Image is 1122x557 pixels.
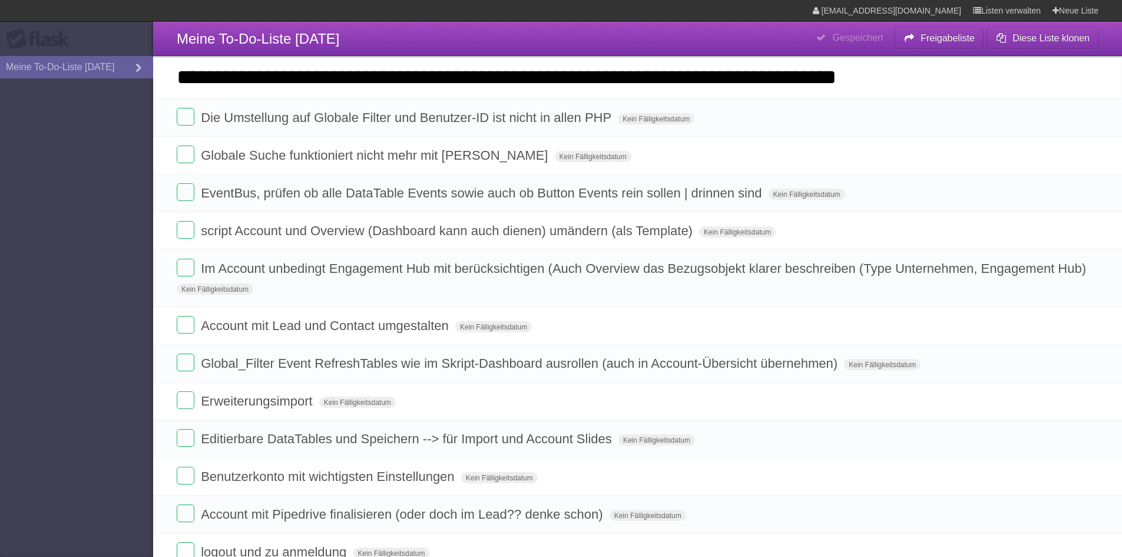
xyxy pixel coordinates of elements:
[1012,33,1090,43] font: Diese Liste klonen
[201,507,603,522] font: Account mit Pipedrive finalisieren (oder doch im Lead?? denke schon)
[181,285,249,294] font: Kein Fälligkeitsdatum
[177,183,194,201] label: Erledigt
[177,354,194,371] label: Erledigt
[832,32,883,42] font: Gespeichert
[623,115,690,123] font: Kein Fälligkeitsdatum
[177,259,194,276] label: Erledigt
[201,186,762,200] font: EventBus, prüfen ob alle DataTable Events sowie auch ob Button Events rein sollen | drinnen sind
[177,505,194,522] label: Erledigt
[177,221,194,239] label: Erledigt
[177,391,194,409] label: Erledigt
[201,431,612,446] font: Editierbare DataTables und Speichern --> für Import und Account Slides
[177,429,194,447] label: Erledigt
[201,261,1086,276] font: Im Account unbedingt Engagement Hub mit berücksichtigen (Auch Overview das Bezugsobjekt klarer be...
[324,398,391,407] font: Kein Fälligkeitsdatum
[1059,6,1098,15] font: Neue Liste
[177,467,194,485] label: Erledigt
[981,6,1041,15] font: Listen verwalten
[614,512,681,520] font: Kein Fälligkeitsdatum
[177,108,194,126] label: Erledigt
[773,190,840,199] font: Kein Fälligkeitsdatum
[987,28,1098,49] button: Diese Liste klonen
[177,31,340,47] font: Meine To-Do-Liste [DATE]
[6,62,114,72] font: Meine To-Do-Liste [DATE]
[201,223,693,238] font: script Account und Overview (Dashboard kann auch dienen) umändern (als Template)
[201,110,611,125] font: Die Umstellung auf Globale Filter und Benutzer-ID ist nicht in allen PHP
[704,228,771,236] font: Kein Fälligkeitsdatum
[201,356,838,371] font: Global_Filter Event RefreshTables wie im Skript-Dashboard ausrollen (auch in Account-Übersicht üb...
[822,6,961,15] font: [EMAIL_ADDRESS][DOMAIN_NAME]
[560,153,627,161] font: Kein Fälligkeitsdatum
[921,33,975,43] font: Freigabeliste
[623,436,690,444] font: Kein Fälligkeitsdatum
[177,146,194,163] label: Erledigt
[849,361,916,369] font: Kein Fälligkeitsdatum
[466,474,533,482] font: Kein Fälligkeitsdatum
[460,323,527,331] font: Kein Fälligkeitsdatum
[177,316,194,334] label: Erledigt
[201,318,449,333] font: Account mit Lead und Contact umgestalten
[895,28,984,49] button: Freigabeliste
[201,394,313,408] font: Erweiterungsimport
[201,469,454,484] font: Benutzerkonto mit wichtigsten Einstellungen
[201,148,548,163] font: Globale Suche funktioniert nicht mehr mit [PERSON_NAME]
